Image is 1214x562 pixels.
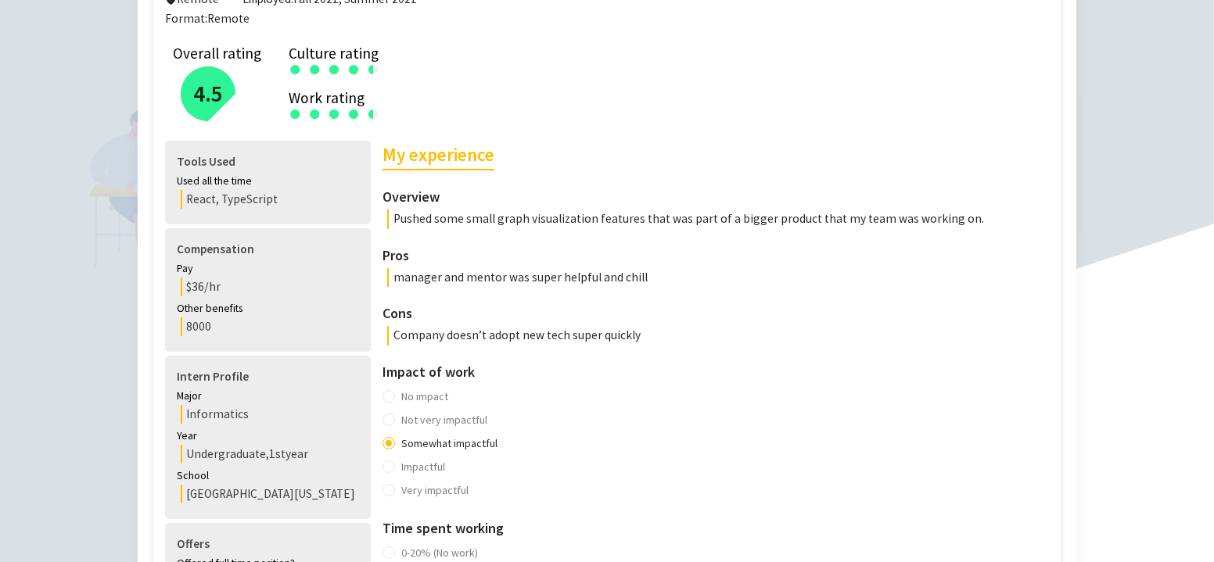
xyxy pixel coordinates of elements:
[193,76,223,112] h2: 4.5
[387,326,1053,345] p: Company doesn’t adopt new tech super quickly
[177,300,359,317] div: Other benefits
[347,103,361,123] div: ●
[347,59,361,78] div: ●
[181,485,359,503] div: [GEOGRAPHIC_DATA][US_STATE]
[181,190,359,209] div: React, TypeScript
[383,186,1053,208] h3: Overview
[367,59,373,78] div: ●
[387,209,1053,228] p: Pushed some small graph visualization features that was part of a bigger product that my team was...
[289,48,1029,59] div: Culture rating
[367,59,380,78] div: ●
[328,59,341,78] div: ●
[186,278,204,294] span: 36
[308,59,321,78] div: ●
[181,317,359,336] div: 8000
[383,361,1053,383] h3: Impact of work
[289,59,302,78] div: ●
[165,11,250,26] span: Format: Remote
[173,48,261,59] div: Overall rating
[177,428,359,445] div: Year
[395,431,504,455] span: Somewhat impactful
[383,141,494,170] h2: My experience
[177,152,359,171] h4: Tools Used
[308,103,321,123] div: ●
[289,103,302,123] div: ●
[177,367,359,386] h4: Intern Profile
[383,245,1053,267] h3: Pros
[383,517,1053,539] h3: Time spent working
[177,467,359,485] div: School
[186,278,192,294] span: $
[383,302,1053,324] h3: Cons
[181,445,359,464] div: Undergraduate , 1st year
[289,92,1029,103] div: Work rating
[177,535,359,553] h4: Offers
[177,240,359,259] h4: Compensation
[177,388,359,405] div: Major
[204,278,221,294] span: /hr
[177,260,359,277] div: Pay
[387,268,1053,287] p: manager and mentor was super helpful and chill
[177,173,359,190] div: Used all the time
[367,103,380,123] div: ●
[181,405,359,424] div: Informatics
[367,103,373,123] div: ●
[328,103,341,123] div: ●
